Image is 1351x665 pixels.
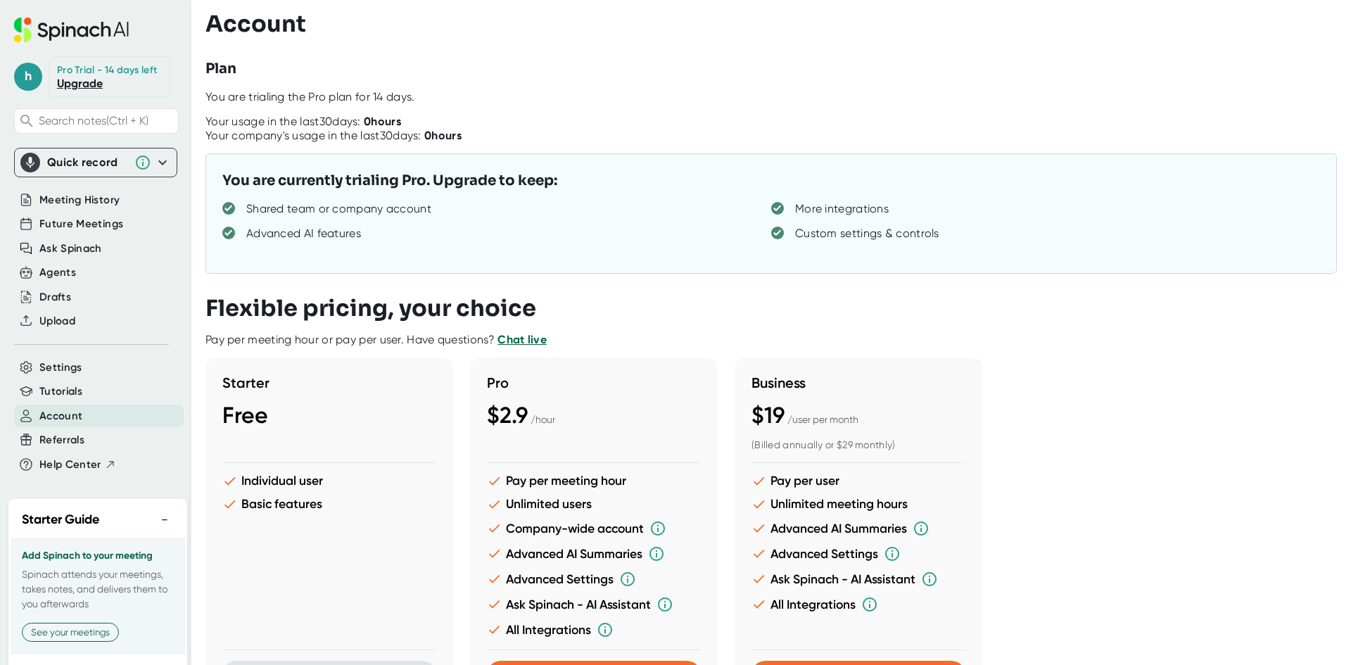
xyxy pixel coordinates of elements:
div: Custom settings & controls [795,227,939,241]
li: Advanced AI Summaries [487,545,701,562]
a: Upgrade [57,77,103,90]
h2: Starter Guide [22,510,99,529]
button: Help Center [39,457,116,473]
div: Your company's usage in the last 30 days: [205,129,462,143]
span: $2.9 [487,402,528,429]
li: Advanced AI Summaries [751,520,965,537]
span: Free [222,402,268,429]
div: More integrations [795,202,889,216]
button: Referrals [39,432,84,448]
li: Pay per meeting hour [487,474,701,488]
span: Search notes (Ctrl + K) [39,114,175,127]
li: All Integrations [751,596,965,613]
button: See your meetings [22,623,119,642]
a: Chat live [497,333,547,346]
button: Drafts [39,289,71,305]
div: Your usage in the last 30 days: [205,115,401,129]
button: − [156,509,174,530]
span: / user per month [787,414,858,425]
button: Account [39,408,82,424]
div: Pay per meeting hour or pay per user. Have questions? [205,333,547,347]
button: Ask Spinach [39,241,102,257]
p: Spinach attends your meetings, takes notes, and delivers them to you afterwards [22,567,174,612]
li: All Integrations [487,621,701,638]
h3: Add Spinach to your meeting [22,550,174,562]
li: Advanced Settings [751,545,965,562]
span: $19 [751,402,785,429]
button: Meeting History [39,192,120,208]
button: Upload [39,313,75,329]
li: Unlimited meeting hours [751,497,965,512]
h3: Flexible pricing, your choice [205,295,536,322]
span: Help Center [39,457,101,473]
li: Pay per user [751,474,965,488]
h3: Starter [222,374,436,391]
h3: Pro [487,374,701,391]
li: Advanced Settings [487,571,701,588]
li: Unlimited users [487,497,701,512]
li: Ask Spinach - AI Assistant [487,596,701,613]
div: (Billed annually or $29 monthly) [751,439,965,452]
b: 0 hours [424,129,462,142]
li: Individual user [222,474,436,488]
button: Future Meetings [39,216,123,232]
h3: Plan [205,58,236,80]
button: Agents [39,265,76,281]
b: 0 hours [364,115,401,128]
div: Quick record [20,148,171,177]
h3: Business [751,374,965,391]
span: h [14,63,42,91]
button: Tutorials [39,384,82,400]
div: You are trialing the Pro plan for 14 days. [205,90,1351,104]
div: Quick record [47,156,127,170]
button: Settings [39,360,82,376]
div: Advanced AI features [246,227,361,241]
div: Shared team or company account [246,202,431,216]
li: Company-wide account [487,520,701,537]
span: / hour [531,414,555,425]
li: Basic features [222,497,436,512]
li: Ask Spinach - AI Assistant [751,571,965,588]
h3: You are currently trialing Pro. Upgrade to keep: [222,170,557,191]
h3: Account [205,11,306,37]
div: Pro Trial - 14 days left [57,64,157,77]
